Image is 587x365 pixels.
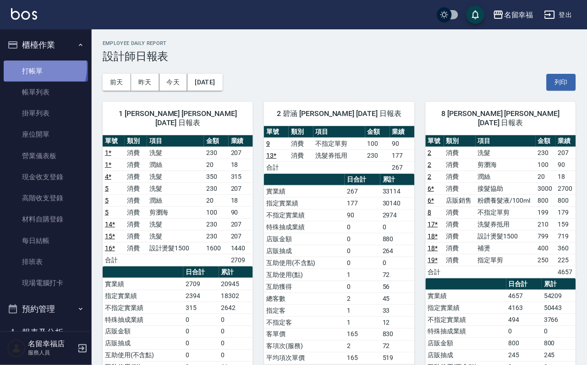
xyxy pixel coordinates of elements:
td: 潤絲 [147,159,204,171]
td: 90 [229,206,253,218]
td: 剪瀏海 [476,159,536,171]
button: save [466,6,485,24]
td: 0 [506,326,542,337]
th: 金額 [365,126,390,138]
td: 230 [536,147,556,159]
a: 9 [266,140,270,147]
span: 8 [PERSON_NAME] [PERSON_NAME] [DATE] 日報表 [437,109,565,127]
td: 1 [345,269,380,281]
th: 累計 [380,174,415,186]
button: 登出 [541,6,576,23]
td: 230 [365,149,390,161]
h5: 名留幸福店 [28,340,75,349]
td: 2700 [556,182,576,194]
td: 消費 [444,242,476,254]
td: 2 [345,293,380,304]
td: 指定客 [264,304,345,316]
th: 類別 [289,126,313,138]
button: 報表及分析 [4,321,88,345]
p: 服務人員 [28,349,75,357]
td: 18 [556,171,576,182]
td: 2394 [183,290,219,302]
td: 799 [536,230,556,242]
td: 30140 [380,197,415,209]
td: 0 [345,257,380,269]
button: 昨天 [131,74,159,91]
a: 每日結帳 [4,230,88,251]
button: [DATE] [187,74,222,91]
td: 合計 [264,161,289,173]
td: 0 [183,314,219,326]
td: 199 [536,206,556,218]
a: 掛單列表 [4,103,88,124]
button: 前天 [103,74,131,91]
h2: Employee Daily Report [103,40,576,46]
td: 補燙 [476,242,536,254]
div: 名留幸福 [504,9,533,21]
button: 預約管理 [4,297,88,321]
td: 0 [345,281,380,293]
td: 56 [380,281,415,293]
td: 50443 [542,302,576,314]
td: 0 [219,326,253,337]
td: 0 [219,337,253,349]
th: 業績 [556,135,576,147]
a: 2 [428,149,432,156]
td: 245 [542,349,576,361]
td: 20945 [219,278,253,290]
td: 互助使用(點) [264,269,345,281]
a: 2 [428,161,432,168]
td: 207 [229,182,253,194]
td: 72 [380,269,415,281]
button: 今天 [159,74,188,91]
td: 90 [390,138,415,149]
h3: 設計師日報表 [103,50,576,63]
td: 實業績 [103,278,183,290]
td: 0 [345,221,380,233]
td: 177 [345,197,380,209]
td: 消費 [125,159,147,171]
td: 客單價 [264,328,345,340]
a: 現場電腦打卡 [4,272,88,293]
td: 315 [183,302,219,314]
a: 座位開單 [4,124,88,145]
td: 225 [556,254,576,266]
a: 高階收支登錄 [4,188,88,209]
td: 不指定客 [264,316,345,328]
th: 日合計 [183,266,219,278]
td: 20 [204,159,228,171]
td: 0 [183,326,219,337]
td: 267 [345,185,380,197]
a: 5 [105,197,109,204]
th: 日合計 [506,278,542,290]
td: 平均項次單價 [264,352,345,364]
td: 0 [219,314,253,326]
td: 18302 [219,290,253,302]
td: 不指定實業績 [103,302,183,314]
a: 8 [428,209,432,216]
td: 800 [506,337,542,349]
td: 230 [204,147,228,159]
td: 店販抽成 [426,349,506,361]
td: 20 [204,194,228,206]
td: 0 [380,257,415,269]
td: 1440 [229,242,253,254]
td: 店販銷售 [444,194,476,206]
td: 250 [536,254,556,266]
td: 159 [556,218,576,230]
td: 90 [556,159,576,171]
td: 不指定實業績 [426,314,506,326]
td: 2642 [219,302,253,314]
td: 不指定實業績 [264,209,345,221]
img: Logo [11,8,37,20]
td: 2 [345,340,380,352]
td: 消費 [125,230,147,242]
td: 實業績 [426,290,506,302]
td: 剪瀏海 [147,206,204,218]
td: 洗髮券抵用 [476,218,536,230]
td: 消費 [444,147,476,159]
td: 消費 [125,206,147,218]
td: 消費 [444,230,476,242]
td: 315 [229,171,253,182]
span: 1 [PERSON_NAME] [PERSON_NAME] [DATE] 日報表 [114,109,242,127]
